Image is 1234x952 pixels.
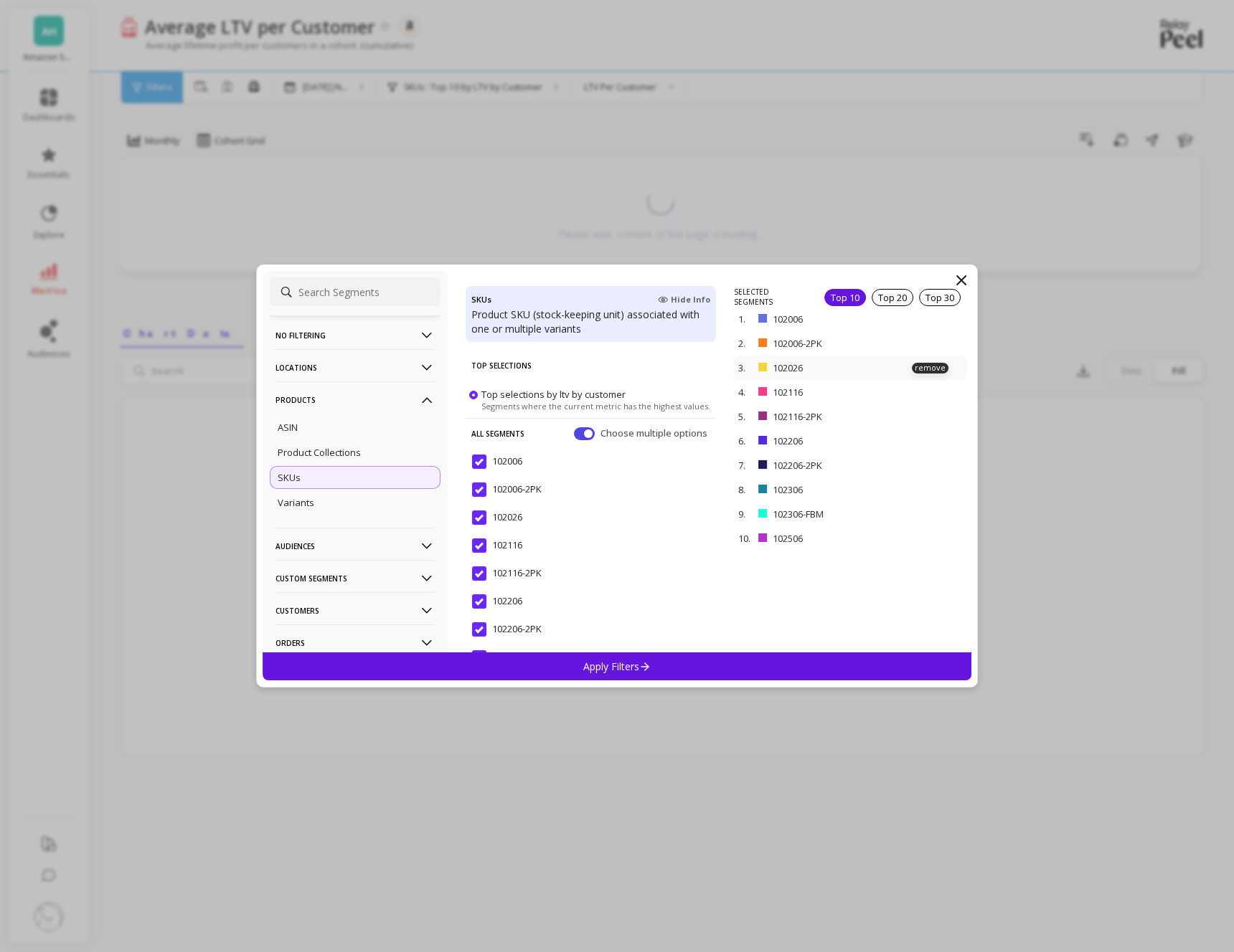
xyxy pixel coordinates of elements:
p: 102206-2PK [773,459,892,472]
p: Customers [275,592,435,629]
p: 102116-2PK [773,410,892,423]
p: Product Collections [278,446,361,459]
p: 102206 [773,434,882,447]
span: Choose multiple options [600,427,710,441]
div: Top 30 [919,289,961,306]
div: Top 20 [872,289,913,306]
span: 102206 [472,594,522,609]
p: 2. [738,337,753,350]
p: All Segments [471,419,524,449]
p: Top Selections [471,351,710,381]
p: SKUs [278,471,301,484]
p: Product SKU (stock-keeping unit) associated with one or multiple variants [471,308,710,336]
p: 6. [738,434,753,447]
p: Products [275,381,435,418]
span: 102116-2PK [472,566,542,581]
p: 102506 [773,532,882,545]
p: 5. [738,410,753,423]
p: 102116 [773,386,882,399]
p: 102006 [773,313,882,325]
span: 102306 [472,650,522,665]
p: 10. [738,532,753,545]
p: Variants [278,496,314,509]
h4: SKUs [471,292,491,308]
p: ASIN [278,421,298,434]
p: 9. [738,508,753,520]
span: Segments where the current metric has the highest values. [481,401,710,411]
p: Orders [275,624,435,661]
p: Audiences [275,528,435,564]
p: 102306 [773,483,882,496]
p: 102306-FBM [773,508,892,520]
div: Top 10 [824,289,866,306]
p: 102006-2PK [773,337,892,350]
p: remove [912,363,948,373]
p: No filtering [275,317,435,353]
p: SELECTED SEGMENTS [734,287,806,307]
input: Search Segments [270,277,441,306]
span: 102006 [472,454,522,469]
span: 102206-2PK [472,622,542,637]
p: Custom Segments [275,560,435,596]
span: 102116 [472,538,522,553]
p: Apply Filters [583,660,651,673]
span: 102006-2PK [472,482,542,497]
p: 7. [738,459,753,472]
p: Locations [275,349,435,386]
p: 3. [738,361,753,374]
span: Hide Info [658,294,710,305]
p: 102026 [773,361,882,374]
span: 102026 [472,510,522,525]
p: 4. [738,386,753,399]
span: Top selections by ltv by customer [481,388,626,401]
p: 8. [738,483,753,496]
p: 1. [738,313,753,325]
